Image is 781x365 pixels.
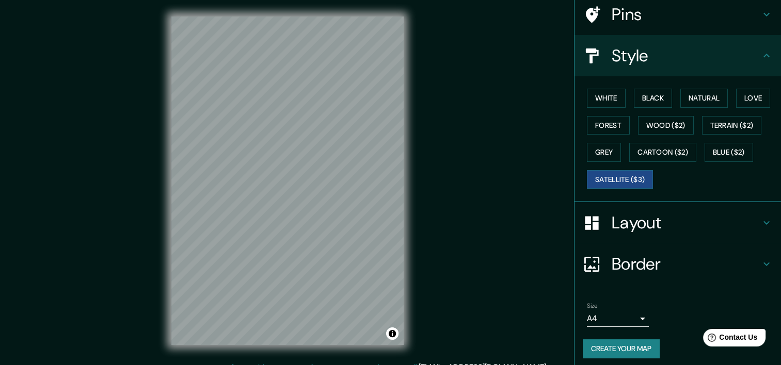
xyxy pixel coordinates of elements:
[612,45,760,66] h4: Style
[702,116,762,135] button: Terrain ($2)
[587,310,649,327] div: A4
[386,327,399,340] button: Toggle attribution
[583,339,660,358] button: Create your map
[171,16,404,345] canvas: Map
[705,143,753,162] button: Blue ($2)
[575,243,781,285] div: Border
[689,325,770,354] iframe: Help widget launcher
[587,143,621,162] button: Grey
[680,89,728,108] button: Natural
[736,89,770,108] button: Love
[634,89,673,108] button: Black
[612,4,760,25] h4: Pins
[587,116,630,135] button: Forest
[587,89,626,108] button: White
[587,302,598,310] label: Size
[575,202,781,243] div: Layout
[587,170,653,189] button: Satellite ($3)
[575,35,781,76] div: Style
[629,143,696,162] button: Cartoon ($2)
[638,116,694,135] button: Wood ($2)
[612,254,760,274] h4: Border
[612,212,760,233] h4: Layout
